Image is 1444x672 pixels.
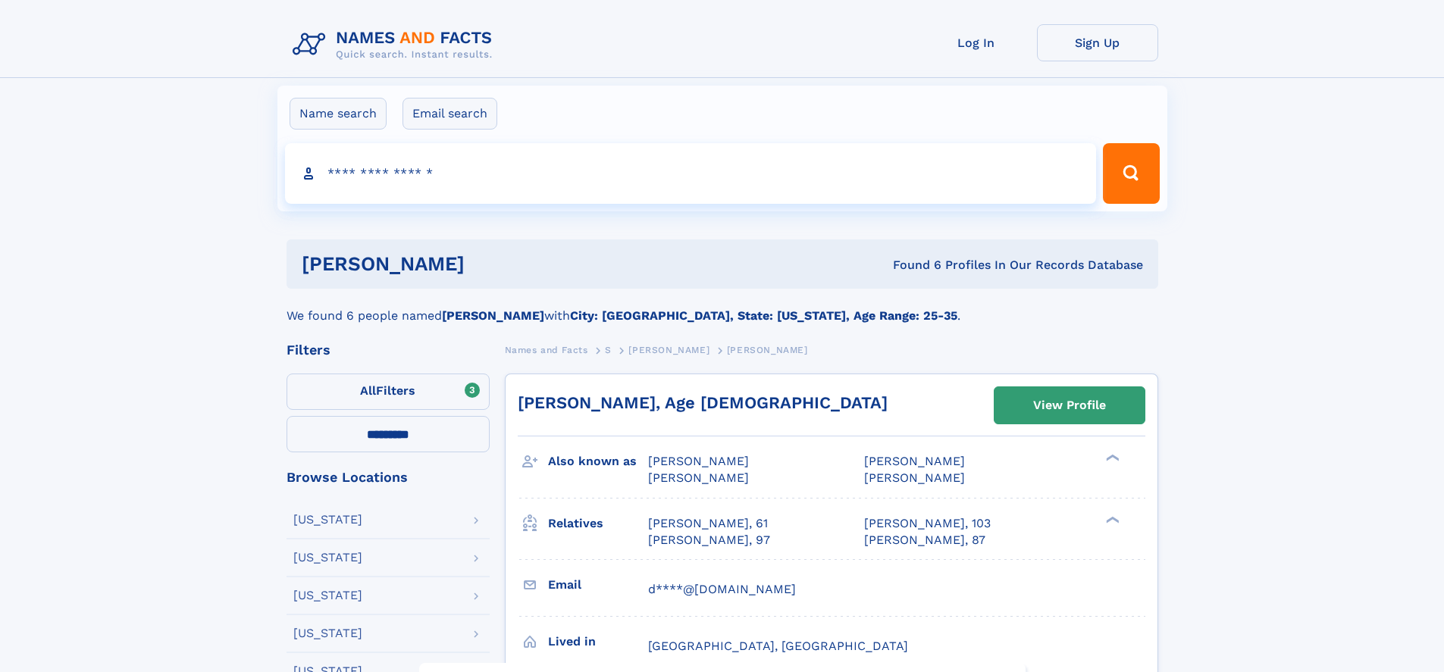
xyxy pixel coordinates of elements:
[302,255,679,273] h1: [PERSON_NAME]
[678,257,1143,273] div: Found 6 Profiles In Our Records Database
[648,454,749,468] span: [PERSON_NAME]
[605,340,612,359] a: S
[293,552,362,564] div: [US_STATE]
[648,532,770,549] a: [PERSON_NAME], 97
[648,515,768,532] a: [PERSON_NAME], 61
[648,470,749,485] span: [PERSON_NAME]
[505,340,588,359] a: Names and Facts
[293,514,362,526] div: [US_STATE]
[548,629,648,655] h3: Lived in
[727,345,808,355] span: [PERSON_NAME]
[864,454,965,468] span: [PERSON_NAME]
[287,374,490,410] label: Filters
[605,345,612,355] span: S
[290,98,387,130] label: Name search
[285,143,1097,204] input: search input
[648,639,908,653] span: [GEOGRAPHIC_DATA], [GEOGRAPHIC_DATA]
[548,511,648,536] h3: Relatives
[864,470,965,485] span: [PERSON_NAME]
[548,572,648,598] h3: Email
[570,308,957,323] b: City: [GEOGRAPHIC_DATA], State: [US_STATE], Age Range: 25-35
[442,308,544,323] b: [PERSON_NAME]
[548,449,648,474] h3: Also known as
[293,627,362,639] div: [US_STATE]
[293,589,362,602] div: [US_STATE]
[287,24,505,65] img: Logo Names and Facts
[628,340,709,359] a: [PERSON_NAME]
[287,470,490,484] div: Browse Locations
[864,532,985,549] a: [PERSON_NAME], 87
[995,387,1145,424] a: View Profile
[403,98,497,130] label: Email search
[287,289,1158,325] div: We found 6 people named with .
[916,24,1037,61] a: Log In
[1102,453,1120,463] div: ❯
[518,393,888,412] a: [PERSON_NAME], Age [DEMOGRAPHIC_DATA]
[628,345,709,355] span: [PERSON_NAME]
[287,343,490,357] div: Filters
[1033,388,1106,423] div: View Profile
[1102,514,1120,524] div: ❯
[360,383,376,398] span: All
[864,515,991,532] a: [PERSON_NAME], 103
[1103,143,1159,204] button: Search Button
[1037,24,1158,61] a: Sign Up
